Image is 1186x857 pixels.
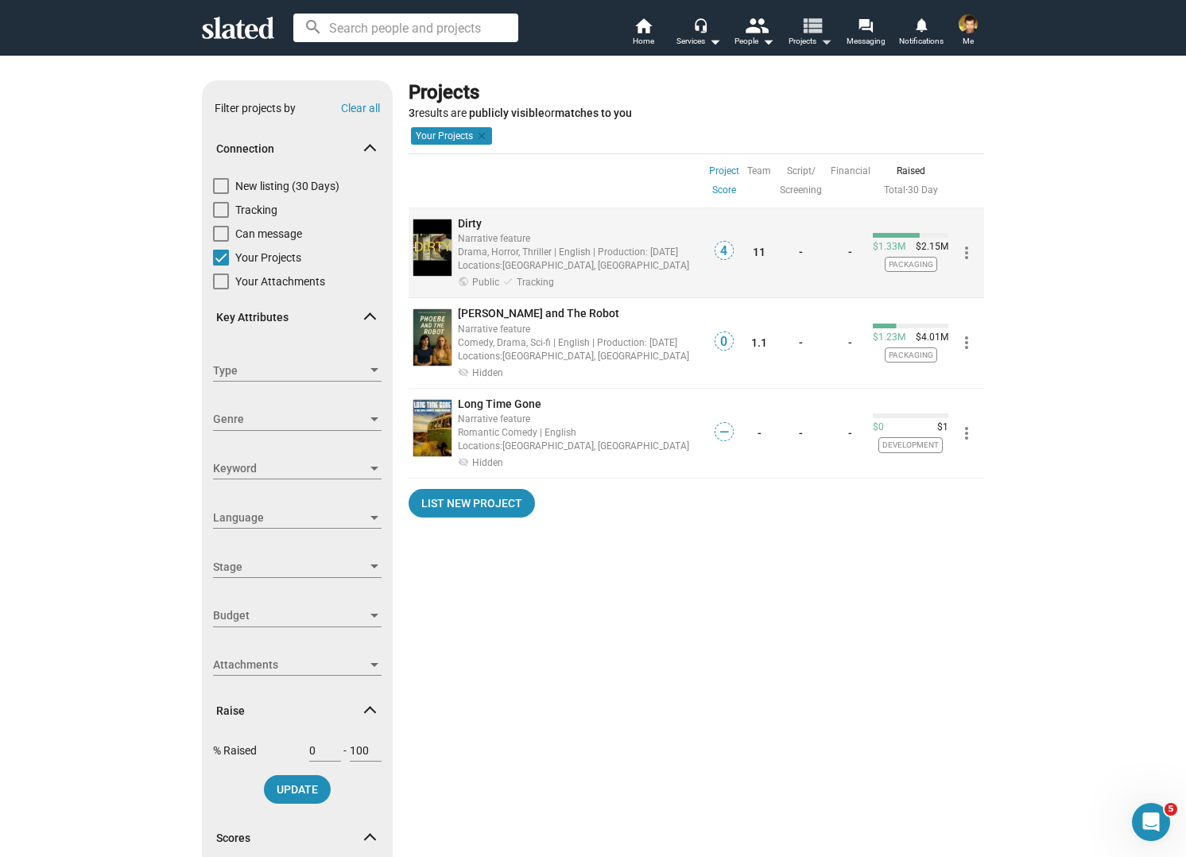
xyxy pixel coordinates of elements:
div: Comedy, Drama, Sci-fi | English | Production: [DATE] [458,335,703,350]
mat-icon: arrow_drop_down [816,32,835,51]
mat-icon: visibility_off [458,455,469,466]
mat-icon: people [745,14,768,37]
strong: 3 [409,107,415,119]
span: Home [633,32,654,51]
span: Key Attributes [216,310,366,325]
span: Budget [213,607,367,624]
span: Connection [216,142,366,157]
a: 11 [753,246,765,258]
span: Notifications [899,32,944,51]
span: New listing (30 Days) [235,178,339,194]
span: Dirty [458,217,482,230]
a: Total [884,184,905,196]
mat-expansion-panel-header: Connection [202,124,393,175]
a: Notifications [893,16,949,51]
span: $4.01M [909,332,948,344]
mat-icon: more_vert [957,424,976,443]
div: [GEOGRAPHIC_DATA], [GEOGRAPHIC_DATA] [458,438,703,453]
img: undefined [413,219,452,276]
span: $1.23M [873,332,905,344]
div: Narrative feature [458,411,703,426]
mat-icon: clear [473,129,487,143]
img: undefined [413,309,452,366]
mat-icon: arrow_drop_down [758,32,777,51]
a: — [715,431,734,444]
button: Projects [782,16,838,51]
span: [PERSON_NAME] and The Robot [458,307,619,320]
span: Messaging [847,32,886,51]
b: matches to you [555,107,632,119]
button: UPDATE [264,775,331,804]
a: - [848,427,852,440]
a: - [848,336,852,349]
mat-icon: home [634,16,653,35]
b: publicly visible [469,107,545,119]
span: Tracking [517,277,554,288]
span: 4 [715,243,733,259]
span: Hidden [472,457,503,468]
span: $0 [873,421,884,434]
a: Long Time GoneNarrative featureRomantic Comedy | EnglishLocations:[GEOGRAPHIC_DATA], [GEOGRAPHIC_... [458,397,703,471]
span: Your Projects [235,250,301,266]
span: Locations: [458,440,502,452]
div: Narrative feature [458,231,703,246]
button: Clear all [341,102,380,114]
div: Filter projects by [215,101,296,116]
div: Projects [409,80,978,106]
span: Genre [213,411,367,428]
span: Packaging [885,347,937,363]
span: Long Time Gone [458,397,541,410]
span: 0 [715,334,733,350]
a: Script/ Screening [780,161,822,200]
button: People [727,16,782,51]
span: Development [878,437,943,452]
div: People [734,32,774,51]
span: Keyword [213,460,367,477]
img: Matt Schichter [959,14,978,33]
div: [GEOGRAPHIC_DATA], [GEOGRAPHIC_DATA] [458,348,703,363]
mat-icon: more_vert [957,333,976,352]
span: Language [213,510,367,526]
span: UPDATE [277,775,318,804]
span: — [715,425,733,440]
a: - [799,336,803,349]
mat-icon: notifications [913,17,928,32]
a: undefined [410,216,455,279]
a: Financial [831,161,870,180]
a: 0 [715,340,734,353]
a: Project Score [709,161,739,200]
a: - [799,246,803,258]
span: Public [472,277,499,288]
div: [GEOGRAPHIC_DATA], [GEOGRAPHIC_DATA] [458,258,703,273]
div: Raise [202,739,393,813]
mat-expansion-panel-header: Raise [202,685,393,736]
a: 4 [715,250,734,262]
mat-icon: view_list [800,14,824,37]
span: Locations: [458,260,502,271]
span: List New Project [421,489,522,518]
span: Projects [789,32,832,51]
img: undefined [413,400,452,456]
a: Messaging [838,16,893,51]
mat-icon: done [502,274,514,285]
div: - [309,739,382,775]
button: Services [671,16,727,51]
button: Matt SchichterMe [949,11,987,52]
mat-icon: public [458,274,469,285]
a: 1.1 [751,336,767,349]
span: Your Attachments [235,273,325,289]
a: [PERSON_NAME] and The RobotNarrative featureComedy, Drama, Sci-fi | English | Production: [DATE]L... [458,306,703,380]
a: - [799,427,803,440]
span: $1 [931,421,948,434]
div: % Raised [213,739,382,775]
span: Locations: [458,351,502,362]
span: Packaging [885,257,937,272]
span: Type [213,363,367,379]
span: · [884,184,908,196]
mat-icon: forum [858,17,873,33]
span: results are or [409,107,632,119]
mat-icon: arrow_drop_down [705,32,724,51]
input: Search people and projects [293,14,518,42]
span: Stage [213,559,367,576]
a: undefined [410,397,455,460]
